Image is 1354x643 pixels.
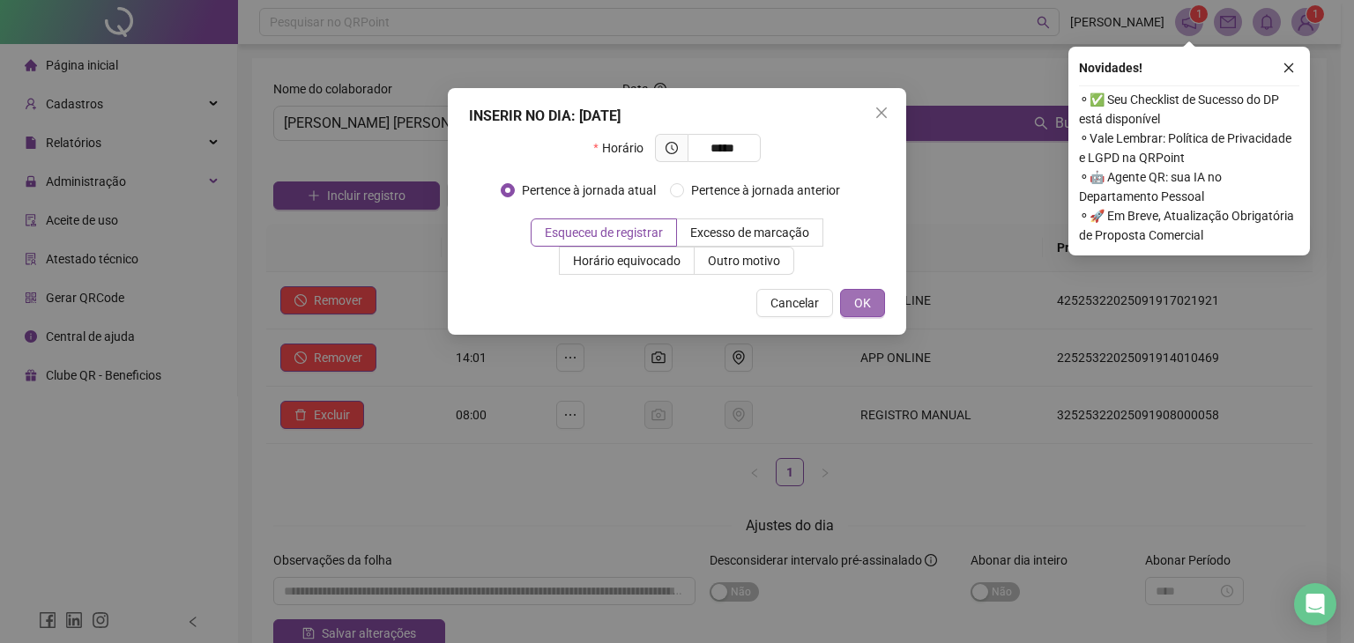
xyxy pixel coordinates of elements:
[867,99,896,127] button: Close
[1283,62,1295,74] span: close
[1079,206,1299,245] span: ⚬ 🚀 Em Breve, Atualização Obrigatória de Proposta Comercial
[874,106,889,120] span: close
[1079,167,1299,206] span: ⚬ 🤖 Agente QR: sua IA no Departamento Pessoal
[545,225,663,240] span: Esqueceu de registrar
[593,134,654,162] label: Horário
[840,289,885,317] button: OK
[573,254,681,268] span: Horário equivocado
[684,181,847,200] span: Pertence à jornada anterior
[1079,58,1142,78] span: Novidades !
[770,293,819,313] span: Cancelar
[708,254,780,268] span: Outro motivo
[469,106,885,127] div: INSERIR NO DIA : [DATE]
[666,142,678,154] span: clock-circle
[1079,129,1299,167] span: ⚬ Vale Lembrar: Política de Privacidade e LGPD na QRPoint
[1079,90,1299,129] span: ⚬ ✅ Seu Checklist de Sucesso do DP está disponível
[515,181,663,200] span: Pertence à jornada atual
[854,293,871,313] span: OK
[1294,583,1336,625] div: Open Intercom Messenger
[756,289,833,317] button: Cancelar
[690,225,809,240] span: Excesso de marcação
